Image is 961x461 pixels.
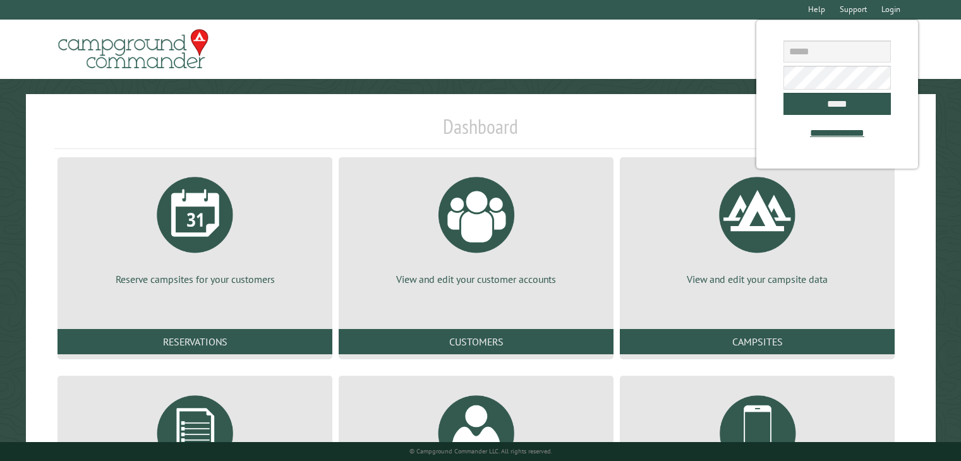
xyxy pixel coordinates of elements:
[354,272,598,286] p: View and edit your customer accounts
[57,329,332,354] a: Reservations
[635,272,879,286] p: View and edit your campsite data
[54,25,212,74] img: Campground Commander
[409,447,552,455] small: © Campground Commander LLC. All rights reserved.
[73,272,317,286] p: Reserve campsites for your customers
[354,167,598,286] a: View and edit your customer accounts
[54,114,907,149] h1: Dashboard
[73,167,317,286] a: Reserve campsites for your customers
[635,167,879,286] a: View and edit your campsite data
[339,329,613,354] a: Customers
[620,329,895,354] a: Campsites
